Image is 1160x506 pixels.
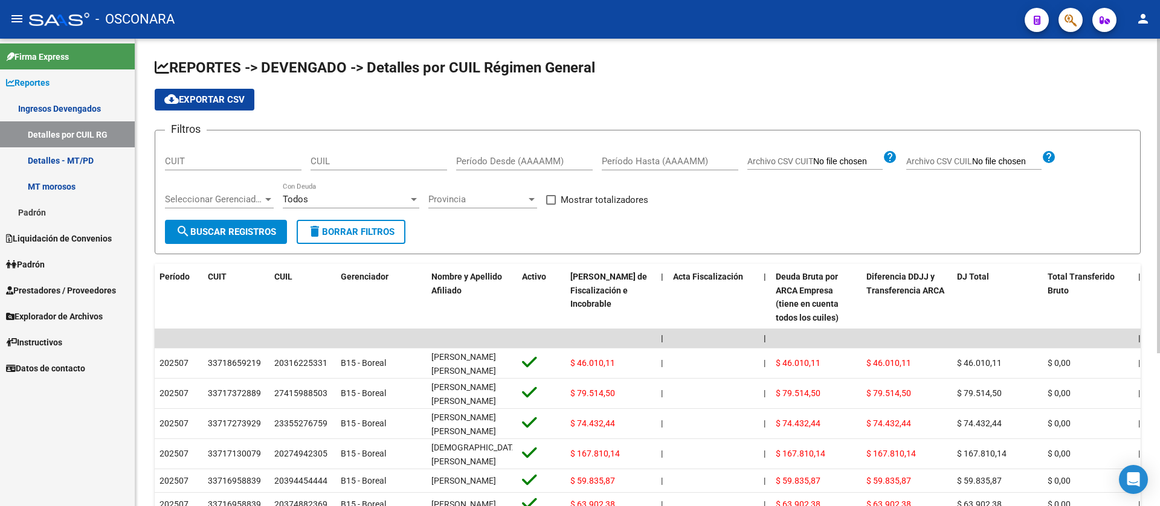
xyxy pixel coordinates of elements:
[269,264,336,331] datatable-header-cell: CUIL
[431,443,520,466] span: [DEMOGRAPHIC_DATA] [PERSON_NAME]
[866,476,911,485] span: $ 59.835,87
[431,382,496,406] span: [PERSON_NAME] [PERSON_NAME]
[1138,333,1141,343] span: |
[274,356,327,370] div: 20316225331
[656,264,668,331] datatable-header-cell: |
[155,59,595,76] span: REPORTES -> DEVENGADO -> Detalles por CUIL Régimen General
[570,476,615,485] span: $ 59.835,87
[274,447,327,461] div: 20274942305
[661,449,663,458] span: |
[165,220,287,244] button: Buscar Registros
[341,449,386,458] span: B15 - Boreal
[776,476,820,485] span: $ 59.835,87
[274,272,292,281] span: CUIL
[866,272,944,295] span: Diferencia DDJJ y Transferencia ARCA
[661,418,663,428] span: |
[570,358,615,368] span: $ 46.010,11
[6,50,69,63] span: Firma Express
[522,272,546,281] span: Activo
[431,272,502,295] span: Nombre y Apellido Afiliado
[427,264,517,331] datatable-header-cell: Nombre y Apellido Afiliado
[1048,272,1115,295] span: Total Transferido Bruto
[6,232,112,245] span: Liquidación de Convenios
[1048,476,1071,485] span: $ 0,00
[906,156,972,166] span: Archivo CSV CUIL
[866,358,911,368] span: $ 46.010,11
[1043,264,1133,331] datatable-header-cell: Total Transferido Bruto
[570,388,615,398] span: $ 79.514,50
[776,449,825,458] span: $ 167.810,14
[661,358,663,368] span: |
[208,447,261,461] div: 33717130079
[776,418,820,428] span: $ 74.432,44
[208,474,261,488] div: 33716958839
[283,194,308,205] span: Todos
[159,358,188,368] span: 202507
[176,224,190,239] mat-icon: search
[866,449,916,458] span: $ 167.810,14
[6,284,116,297] span: Prestadores / Proveedores
[1119,465,1148,494] div: Open Intercom Messenger
[747,156,813,166] span: Archivo CSV CUIT
[759,264,771,331] datatable-header-cell: |
[661,476,663,485] span: |
[6,76,50,89] span: Reportes
[159,272,190,281] span: Período
[164,94,245,105] span: Exportar CSV
[155,264,203,331] datatable-header-cell: Período
[155,89,254,110] button: Exportar CSV
[208,417,261,431] div: 33717273929
[159,476,188,485] span: 202507
[1136,11,1150,26] mat-icon: person
[776,272,839,322] span: Deuda Bruta por ARCA Empresa (tiene en cuenta todos los cuiles)
[341,418,386,428] span: B15 - Boreal
[1138,449,1140,458] span: |
[6,310,103,323] span: Explorador de Archivos
[957,272,989,281] span: DJ Total
[164,92,179,106] mat-icon: cloud_download
[1042,150,1056,164] mat-icon: help
[274,386,327,400] div: 27415988503
[771,264,862,331] datatable-header-cell: Deuda Bruta por ARCA Empresa (tiene en cuenta todos los cuiles)
[208,272,227,281] span: CUIT
[972,156,1042,167] input: Archivo CSV CUIL
[570,449,620,458] span: $ 167.810,14
[957,476,1002,485] span: $ 59.835,87
[431,352,496,376] span: [PERSON_NAME] [PERSON_NAME]
[428,194,526,205] span: Provincia
[159,449,188,458] span: 202507
[561,193,648,207] span: Mostrar totalizadores
[570,272,647,309] span: [PERSON_NAME] de Fiscalización e Incobrable
[957,388,1002,398] span: $ 79.514,50
[10,11,24,26] mat-icon: menu
[862,264,952,331] datatable-header-cell: Diferencia DDJJ y Transferencia ARCA
[1048,388,1071,398] span: $ 0,00
[274,474,327,488] div: 20394454444
[565,264,656,331] datatable-header-cell: Deuda Bruta Neto de Fiscalización e Incobrable
[883,150,897,164] mat-icon: help
[764,418,765,428] span: |
[6,336,62,349] span: Instructivos
[95,6,175,33] span: - OSCONARA
[1048,449,1071,458] span: $ 0,00
[1048,418,1071,428] span: $ 0,00
[661,272,663,281] span: |
[764,272,766,281] span: |
[957,449,1007,458] span: $ 167.810,14
[297,220,405,244] button: Borrar Filtros
[764,476,765,485] span: |
[866,418,911,428] span: $ 74.432,44
[336,264,427,331] datatable-header-cell: Gerenciador
[661,388,663,398] span: |
[668,264,759,331] datatable-header-cell: Acta Fiscalización
[6,258,45,271] span: Padrón
[159,418,188,428] span: 202507
[952,264,1043,331] datatable-header-cell: DJ Total
[957,358,1002,368] span: $ 46.010,11
[776,388,820,398] span: $ 79.514,50
[1138,272,1141,281] span: |
[308,226,395,237] span: Borrar Filtros
[159,388,188,398] span: 202507
[208,386,261,400] div: 33717372889
[341,358,386,368] span: B15 - Boreal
